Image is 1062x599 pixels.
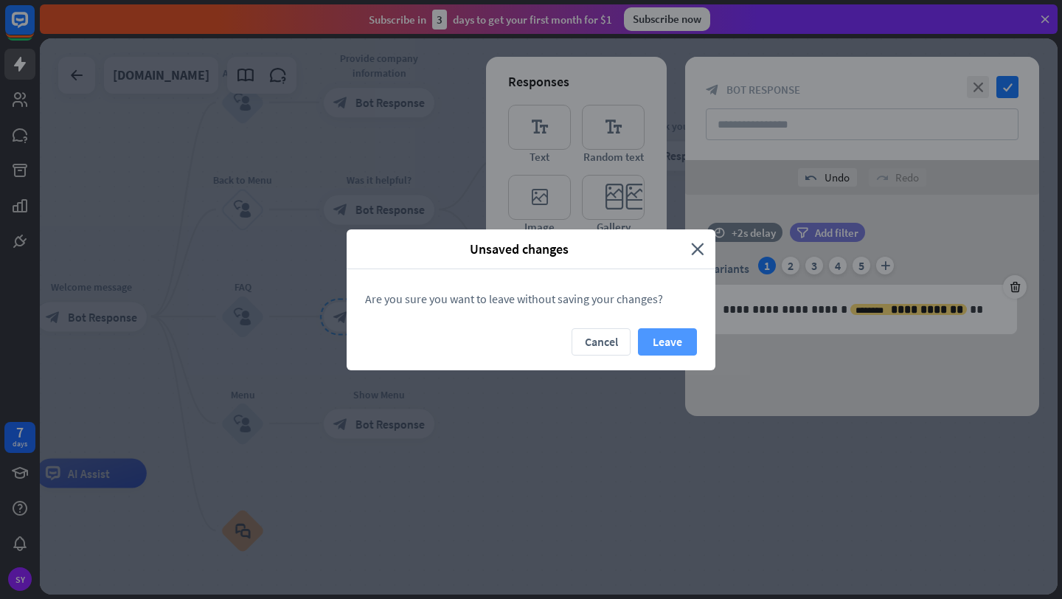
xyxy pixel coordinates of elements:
button: Leave [638,328,697,356]
button: Cancel [572,328,631,356]
span: Are you sure you want to leave without saving your changes? [365,291,663,306]
button: Open LiveChat chat widget [12,6,56,50]
span: Unsaved changes [358,240,680,257]
i: close [691,240,704,257]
